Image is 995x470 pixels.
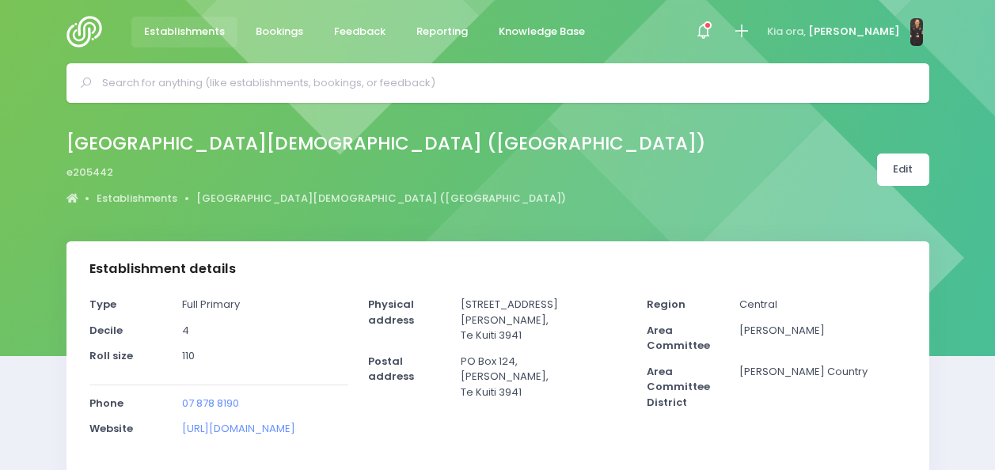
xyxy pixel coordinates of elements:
p: Central [739,297,906,313]
span: Reporting [416,24,468,40]
strong: Type [89,297,116,312]
span: Establishments [144,24,225,40]
a: Edit [877,154,929,186]
a: Establishments [131,17,238,47]
strong: Roll size [89,348,133,363]
span: e205442 [66,165,113,180]
strong: Physical address [368,297,414,328]
strong: Decile [89,323,123,338]
a: Knowledge Base [486,17,598,47]
p: PO Box 124, [PERSON_NAME], Te Kuiti 3941 [461,354,627,400]
strong: Region [647,297,685,312]
strong: Postal address [368,354,414,385]
strong: Area Committee [647,323,710,354]
a: [URL][DOMAIN_NAME] [182,421,295,436]
p: [PERSON_NAME] Country [739,364,906,380]
a: Feedback [321,17,399,47]
strong: Area Committee District [647,364,710,410]
span: Feedback [334,24,385,40]
a: Bookings [243,17,317,47]
img: Logo [66,16,112,47]
a: Establishments [97,191,177,207]
strong: Website [89,421,133,436]
a: Reporting [404,17,481,47]
a: 07 878 8190 [182,396,239,411]
span: Knowledge Base [499,24,585,40]
p: 110 [182,348,348,364]
span: Kia ora, [767,24,806,40]
h2: [GEOGRAPHIC_DATA][DEMOGRAPHIC_DATA] ([GEOGRAPHIC_DATA]) [66,133,705,154]
span: [PERSON_NAME] [808,24,900,40]
p: Full Primary [182,297,348,313]
input: Search for anything (like establishments, bookings, or feedback) [102,71,907,95]
p: 4 [182,323,348,339]
a: [GEOGRAPHIC_DATA][DEMOGRAPHIC_DATA] ([GEOGRAPHIC_DATA]) [196,191,566,207]
span: Bookings [256,24,303,40]
h3: Establishment details [89,261,236,277]
p: [PERSON_NAME] [739,323,906,339]
img: N [910,18,923,46]
p: [STREET_ADDRESS] [PERSON_NAME], Te Kuiti 3941 [461,297,627,343]
strong: Phone [89,396,123,411]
